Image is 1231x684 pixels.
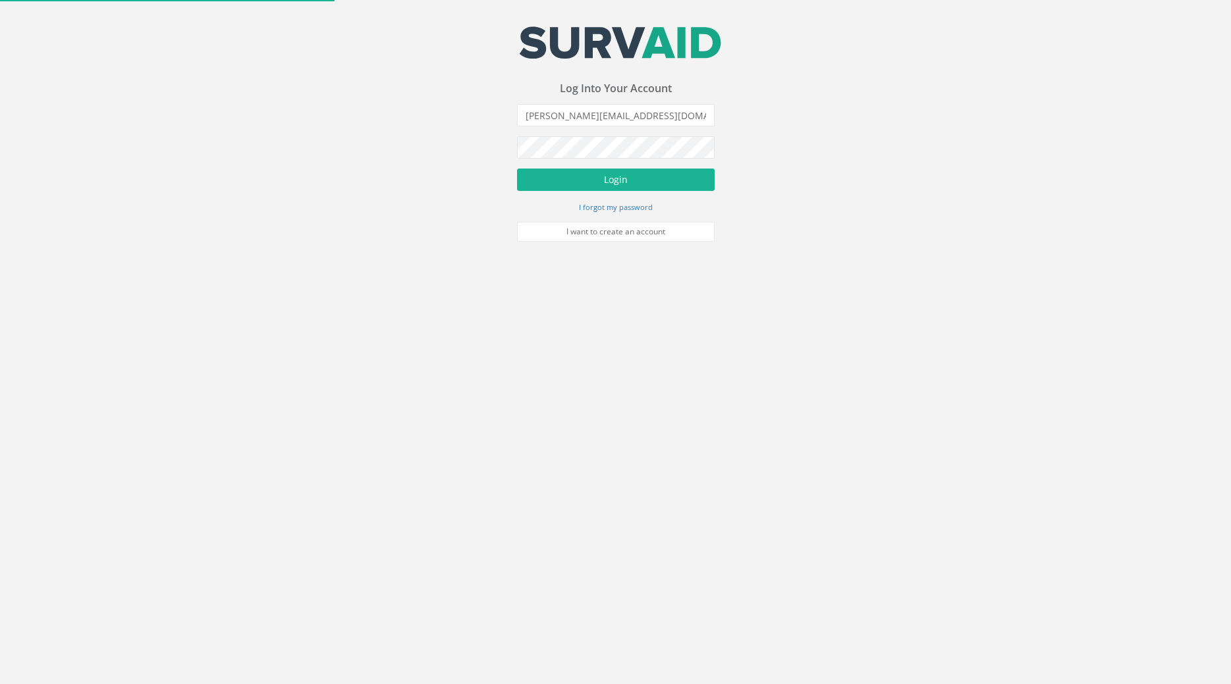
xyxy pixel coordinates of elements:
[517,222,715,242] a: I want to create an account
[579,201,653,213] a: I forgot my password
[517,83,715,95] h3: Log Into Your Account
[517,104,715,126] input: Email
[517,169,715,191] button: Login
[579,202,653,212] small: I forgot my password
